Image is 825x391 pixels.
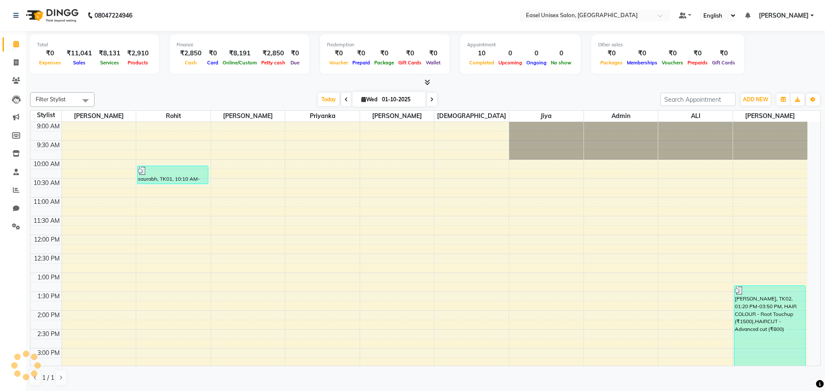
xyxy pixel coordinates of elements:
[259,48,287,58] div: ₹2,850
[32,254,61,263] div: 12:30 PM
[379,93,422,106] input: 2025-10-01
[63,48,95,58] div: ₹11,041
[136,111,211,121] span: Rohit
[509,111,584,121] span: jiya
[710,60,737,66] span: Gift Cards
[734,286,805,379] div: [PERSON_NAME], TK02, 01:20 PM-03:50 PM, HAIR COLOUR - Root Touchup (₹1500),HAIRCUT - Advanced cut...
[372,60,396,66] span: Package
[177,41,302,48] div: Finance
[710,48,737,58] div: ₹0
[685,60,710,66] span: Prepaids
[32,179,61,188] div: 10:30 AM
[467,48,496,58] div: 10
[327,60,350,66] span: Voucher
[36,292,61,301] div: 1:30 PM
[350,48,372,58] div: ₹0
[285,111,360,121] span: Priyanka
[360,111,434,121] span: [PERSON_NAME]
[42,373,54,382] span: 1 / 1
[660,93,736,106] input: Search Appointment
[36,96,66,103] span: Filter Stylist
[318,93,339,106] span: Today
[625,48,660,58] div: ₹0
[287,48,302,58] div: ₹0
[32,216,61,225] div: 11:30 AM
[36,311,61,320] div: 2:00 PM
[62,111,136,121] span: [PERSON_NAME]
[205,48,220,58] div: ₹0
[625,60,660,66] span: Memberships
[359,96,379,103] span: Wed
[598,41,737,48] div: Other sales
[598,60,625,66] span: Packages
[37,48,63,58] div: ₹0
[177,48,205,58] div: ₹2,850
[205,60,220,66] span: Card
[183,60,199,66] span: Cash
[98,60,121,66] span: Services
[658,111,733,121] span: ALI
[220,48,259,58] div: ₹8,191
[496,48,524,58] div: 0
[35,141,61,150] div: 9:30 AM
[685,48,710,58] div: ₹0
[35,122,61,131] div: 9:00 AM
[660,60,685,66] span: Vouchers
[31,111,61,120] div: Stylist
[22,3,81,27] img: logo
[36,273,61,282] div: 1:00 PM
[125,60,150,66] span: Products
[211,111,285,121] span: [PERSON_NAME]
[32,197,61,206] div: 11:00 AM
[32,235,61,244] div: 12:00 PM
[288,60,302,66] span: Due
[660,48,685,58] div: ₹0
[36,349,61,358] div: 3:00 PM
[467,41,574,48] div: Appointment
[95,3,132,27] b: 08047224946
[598,48,625,58] div: ₹0
[424,60,443,66] span: Wallet
[220,60,259,66] span: Online/Custom
[424,48,443,58] div: ₹0
[496,60,524,66] span: Upcoming
[327,48,350,58] div: ₹0
[95,48,124,58] div: ₹8,131
[372,48,396,58] div: ₹0
[327,41,443,48] div: Redemption
[733,111,807,121] span: [PERSON_NAME]
[36,330,61,339] div: 2:30 PM
[137,166,208,184] div: saurabh, TK01, 10:10 AM-10:40 AM, MEN'S - Haircut (₹250)
[71,60,88,66] span: Sales
[467,60,496,66] span: Completed
[524,48,549,58] div: 0
[37,41,152,48] div: Total
[549,60,574,66] span: No show
[396,60,424,66] span: Gift Cards
[741,94,770,106] button: ADD NEW
[524,60,549,66] span: Ongoing
[759,11,809,20] span: [PERSON_NAME]
[124,48,152,58] div: ₹2,910
[434,111,509,121] span: [DEMOGRAPHIC_DATA]
[32,160,61,169] div: 10:00 AM
[396,48,424,58] div: ₹0
[37,60,63,66] span: Expenses
[743,96,768,103] span: ADD NEW
[259,60,287,66] span: Petty cash
[549,48,574,58] div: 0
[350,60,372,66] span: Prepaid
[584,111,658,121] span: admin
